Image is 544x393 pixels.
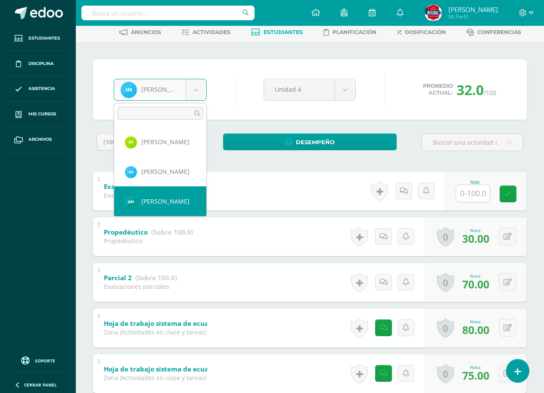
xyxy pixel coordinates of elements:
[141,197,190,205] span: [PERSON_NAME]
[141,138,190,146] span: [PERSON_NAME]
[125,166,137,178] img: 826f40c64bf8956f1941aece1ed42670.png
[125,136,137,149] img: 66a8cb06032ef87bd91d18762bde1a4e.png
[141,167,190,176] span: [PERSON_NAME]
[125,196,137,208] img: 6559755c31d9074b4b72a5f81a399774.png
